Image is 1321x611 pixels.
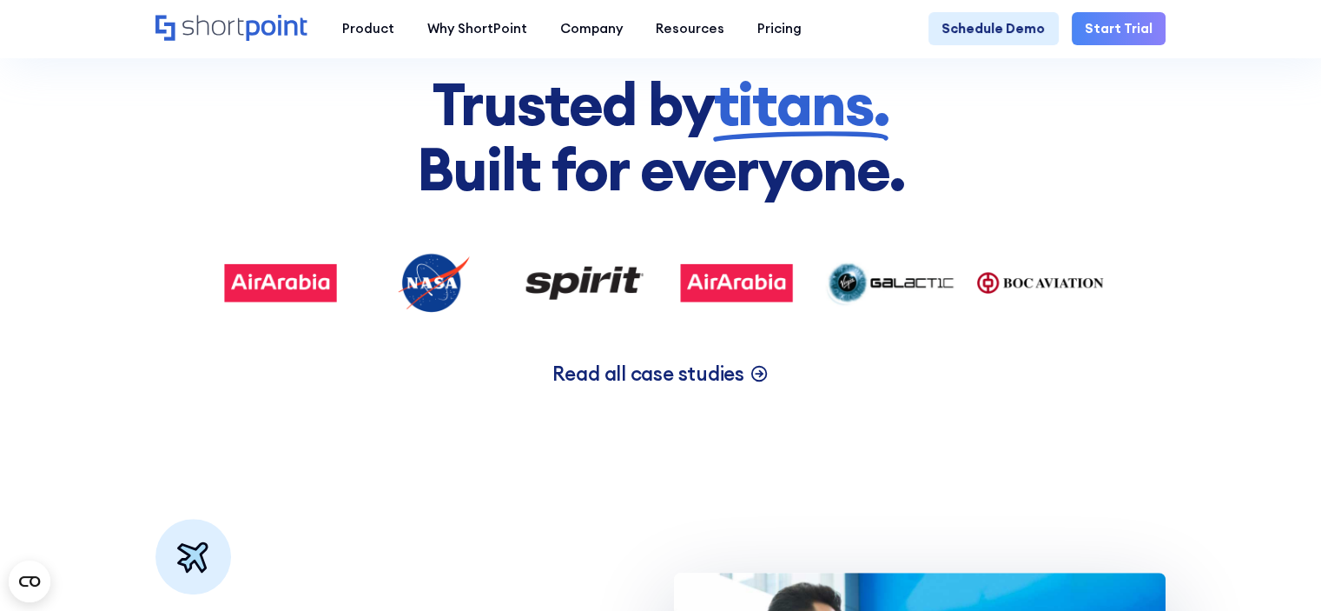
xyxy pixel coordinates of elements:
[757,19,802,39] div: Pricing
[367,242,499,324] img: NASA
[639,12,741,45] a: Resources
[560,19,623,39] div: Company
[411,12,544,45] a: Why ShortPoint
[656,19,724,39] div: Resources
[413,71,908,203] h2: Trusted by Built for everyone.
[9,561,50,602] button: Open CMP widget
[326,12,411,45] a: Product
[427,19,527,39] div: Why ShortPoint
[741,12,818,45] a: Pricing
[1072,12,1166,45] a: Start Trial
[670,242,803,324] img: Air Arabia Intranet
[342,19,394,39] div: Product
[544,12,639,45] a: Company
[552,361,769,387] a: Read all case studies
[518,242,651,324] img: Spirit Airline Intranet
[155,15,309,43] a: Home
[1234,528,1321,611] iframe: Chat Widget
[928,12,1058,45] a: Schedule Demo
[713,71,888,136] span: titans.
[552,361,744,387] p: Read all case studies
